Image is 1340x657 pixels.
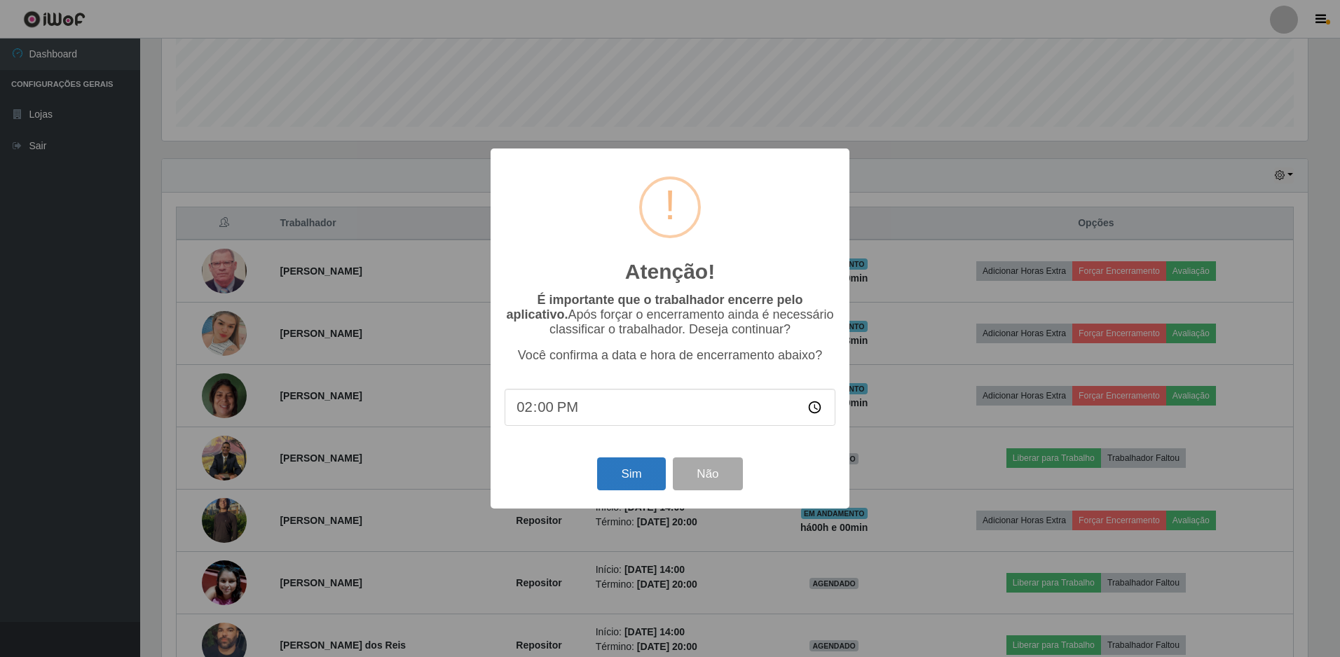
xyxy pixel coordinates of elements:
p: Você confirma a data e hora de encerramento abaixo? [505,348,835,363]
h2: Atenção! [625,259,715,284]
button: Não [673,457,742,490]
button: Sim [597,457,665,490]
p: Após forçar o encerramento ainda é necessário classificar o trabalhador. Deseja continuar? [505,293,835,337]
b: É importante que o trabalhador encerre pelo aplicativo. [506,293,802,321]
